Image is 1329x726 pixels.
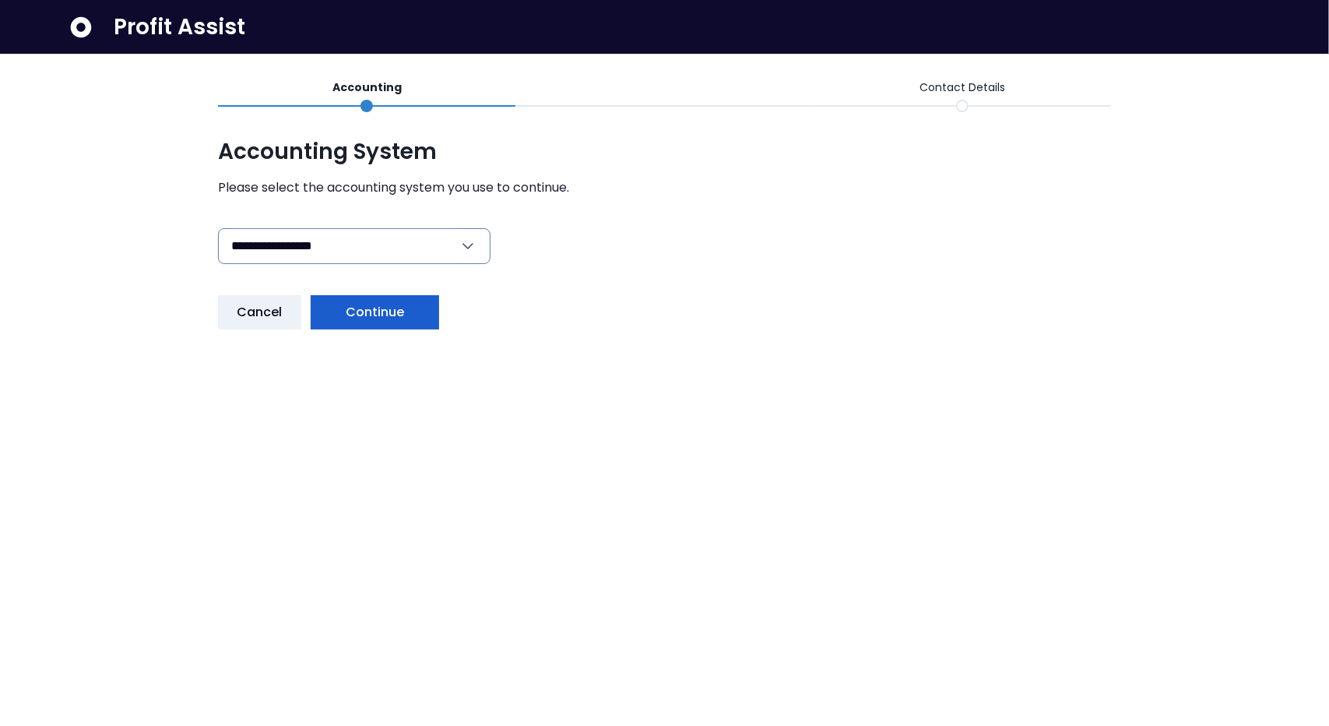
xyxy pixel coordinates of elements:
[218,178,1111,197] span: Please select the accounting system you use to continue.
[218,295,301,330] button: Cancel
[346,303,405,322] span: Continue
[919,79,1005,96] p: Contact Details
[332,79,402,96] p: Accounting
[311,295,440,330] button: Continue
[237,303,283,322] span: Cancel
[114,13,245,41] span: Profit Assist
[218,138,1111,166] span: Accounting System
